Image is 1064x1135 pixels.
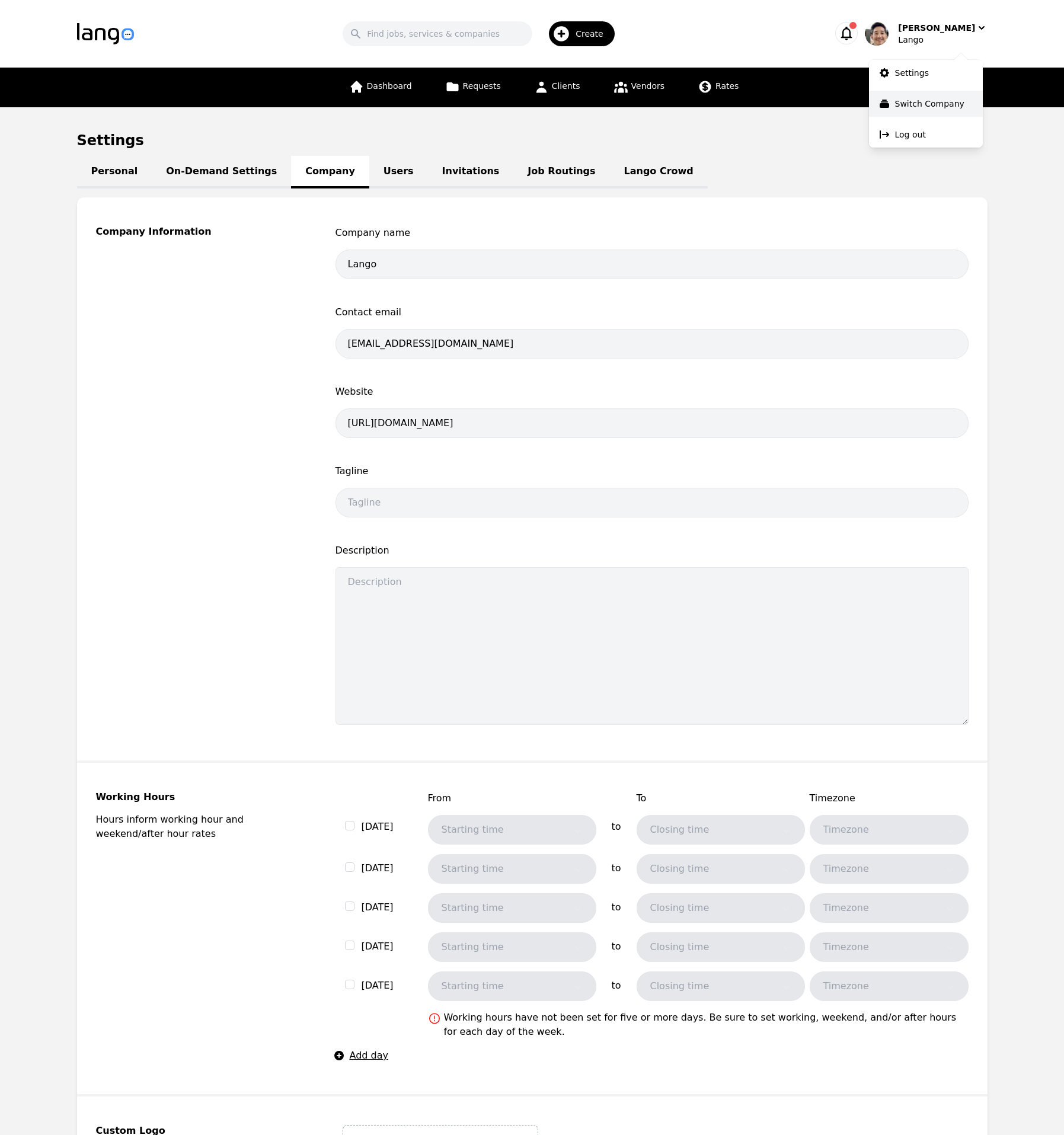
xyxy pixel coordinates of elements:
[637,791,805,805] span: To
[895,98,964,110] p: Switch Company
[631,81,664,91] span: Vendors
[369,156,428,188] a: Users
[513,156,609,188] a: Job Routings
[611,861,621,884] span: to
[336,305,969,319] span: Contact email
[362,979,394,993] label: [DATE]
[865,22,987,46] button: User Profile[PERSON_NAME]Lango
[336,226,969,240] span: Company name
[96,813,307,841] p: Hours inform working hour and weekend/after hour rates
[898,22,975,34] div: [PERSON_NAME]
[152,156,291,188] a: On-Demand Settings
[611,979,621,1001] span: to
[336,329,969,359] input: Contact email
[610,156,708,188] a: Lango Crowd
[576,28,612,40] span: Create
[367,81,412,91] span: Dashboard
[895,129,926,140] p: Log out
[532,17,622,51] button: Create
[810,791,969,805] span: Timezone
[428,156,514,188] a: Invitations
[443,1011,966,1039] span: Working hours have not been set for five or more days. Be sure to set working, weekend, and/or af...
[428,791,596,805] span: From
[865,22,889,46] img: User Profile
[96,791,307,803] legend: Working Hours
[362,900,394,915] label: [DATE]
[77,156,152,188] a: Personal
[77,23,134,44] img: Logo
[463,81,501,91] span: Requests
[898,34,987,46] div: Lango
[336,543,969,558] span: Description
[336,250,969,279] input: Company name
[77,131,988,150] h1: Settings
[336,1048,389,1063] button: Add day
[611,900,621,923] span: to
[527,68,587,107] a: Clients
[336,385,969,399] span: Website
[552,81,580,91] span: Clients
[336,488,969,517] input: Tagline
[336,408,969,438] input: Website
[362,861,394,875] label: [DATE]
[362,820,394,834] label: [DATE]
[438,68,508,107] a: Requests
[343,21,532,46] input: Find jobs, services & companies
[336,464,969,478] span: Tagline
[715,81,739,91] span: Rates
[691,68,746,107] a: Rates
[611,939,621,962] span: to
[895,67,929,79] p: Settings
[96,226,307,238] legend: Company Information
[362,939,394,954] label: [DATE]
[342,68,419,107] a: Dashboard
[611,820,621,845] span: to
[606,68,672,107] a: Vendors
